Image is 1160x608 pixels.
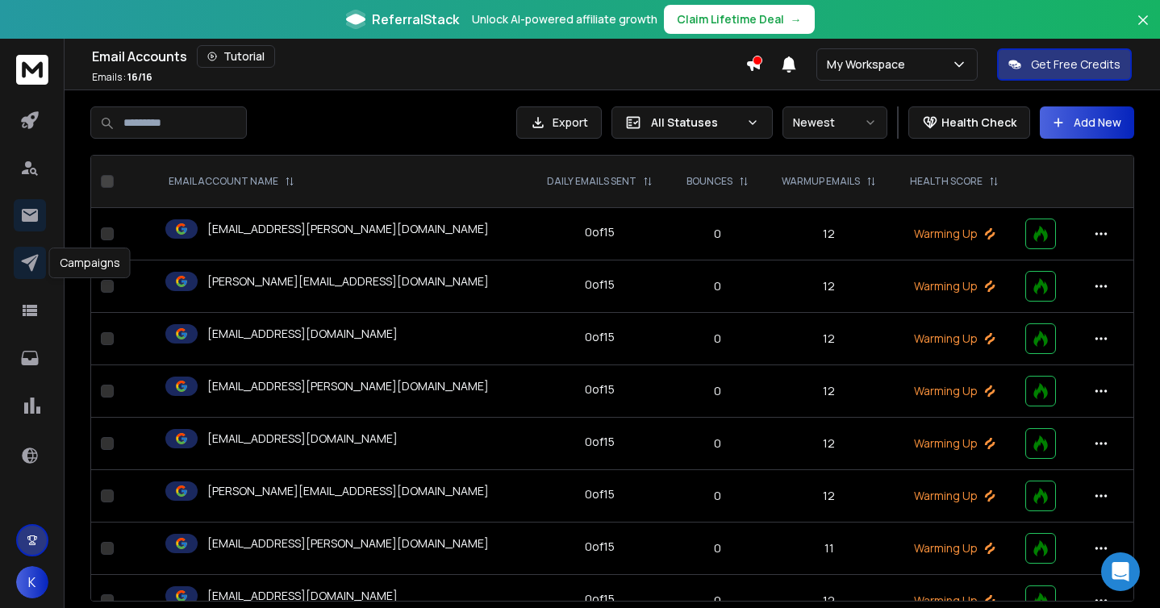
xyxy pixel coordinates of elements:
td: 12 [765,208,894,260]
p: 0 [680,435,755,452]
span: 16 / 16 [127,70,152,84]
p: All Statuses [651,115,740,131]
p: [EMAIL_ADDRESS][PERSON_NAME][DOMAIN_NAME] [207,221,489,237]
p: BOUNCES [686,175,732,188]
p: [EMAIL_ADDRESS][DOMAIN_NAME] [207,588,398,604]
p: 0 [680,383,755,399]
p: 0 [680,226,755,242]
p: Warming Up [903,226,1006,242]
div: 0 of 15 [585,591,615,607]
p: 0 [680,278,755,294]
div: EMAIL ACCOUNT NAME [169,175,294,188]
p: 0 [680,540,755,556]
p: 0 [680,331,755,347]
td: 12 [765,418,894,470]
div: 0 of 15 [585,381,615,398]
div: 0 of 15 [585,277,615,293]
p: [EMAIL_ADDRESS][PERSON_NAME][DOMAIN_NAME] [207,378,489,394]
button: K [16,566,48,598]
div: Campaigns [49,248,131,278]
td: 12 [765,260,894,313]
p: Get Free Credits [1031,56,1120,73]
p: Emails : [92,71,152,84]
p: Warming Up [903,435,1006,452]
div: Open Intercom Messenger [1101,552,1140,591]
p: Warming Up [903,278,1006,294]
p: Warming Up [903,383,1006,399]
button: Close banner [1133,10,1154,48]
div: 0 of 15 [585,329,615,345]
td: 12 [765,313,894,365]
td: 11 [765,523,894,575]
button: Tutorial [197,45,275,68]
span: ReferralStack [372,10,459,29]
p: [PERSON_NAME][EMAIL_ADDRESS][DOMAIN_NAME] [207,273,489,289]
button: Health Check [908,106,1030,139]
p: Health Check [941,115,1016,131]
button: Get Free Credits [997,48,1132,81]
div: 0 of 15 [585,486,615,502]
p: HEALTH SCORE [910,175,983,188]
p: Warming Up [903,540,1006,556]
p: Warming Up [903,331,1006,347]
p: [EMAIL_ADDRESS][DOMAIN_NAME] [207,431,398,447]
span: → [791,11,802,27]
p: [PERSON_NAME][EMAIL_ADDRESS][DOMAIN_NAME] [207,483,489,499]
p: [EMAIL_ADDRESS][PERSON_NAME][DOMAIN_NAME] [207,535,489,552]
button: Export [516,106,602,139]
p: Unlock AI-powered affiliate growth [472,11,657,27]
p: DAILY EMAILS SENT [547,175,636,188]
div: 0 of 15 [585,434,615,450]
button: Newest [782,106,887,139]
div: Email Accounts [92,45,745,68]
td: 12 [765,470,894,523]
button: Claim Lifetime Deal→ [664,5,815,34]
p: [EMAIL_ADDRESS][DOMAIN_NAME] [207,326,398,342]
button: Add New [1040,106,1134,139]
p: WARMUP EMAILS [782,175,860,188]
p: My Workspace [827,56,912,73]
div: 0 of 15 [585,224,615,240]
td: 12 [765,365,894,418]
div: 0 of 15 [585,539,615,555]
p: Warming Up [903,488,1006,504]
p: 0 [680,488,755,504]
